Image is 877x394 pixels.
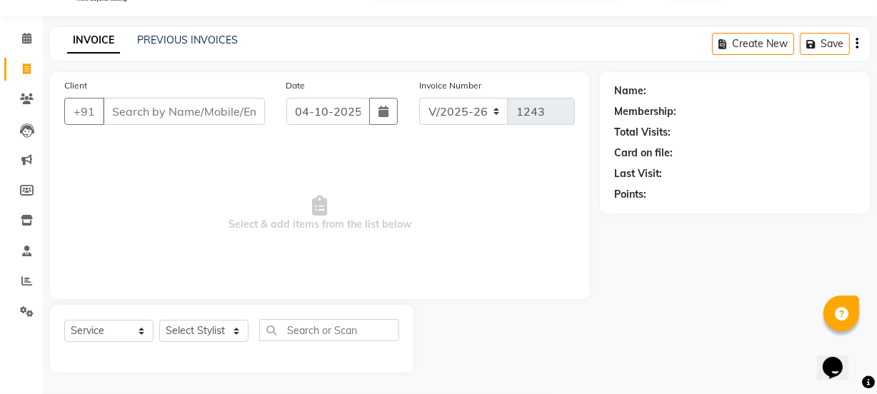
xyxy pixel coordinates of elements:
div: Membership: [614,104,676,119]
div: Points: [614,187,646,202]
a: PREVIOUS INVOICES [137,34,238,46]
div: Total Visits: [614,125,671,140]
label: Invoice Number [419,79,481,92]
button: Create New [712,33,794,55]
iframe: chat widget [817,337,863,380]
div: Last Visit: [614,166,662,181]
label: Date [286,79,306,92]
button: Save [800,33,850,55]
div: Name: [614,84,646,98]
span: Select & add items from the list below [64,142,575,285]
input: Search by Name/Mobile/Email/Code [103,98,265,125]
button: +91 [64,98,104,125]
a: INVOICE [67,28,120,54]
label: Client [64,79,87,92]
div: Card on file: [614,146,673,161]
input: Search or Scan [259,319,399,341]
